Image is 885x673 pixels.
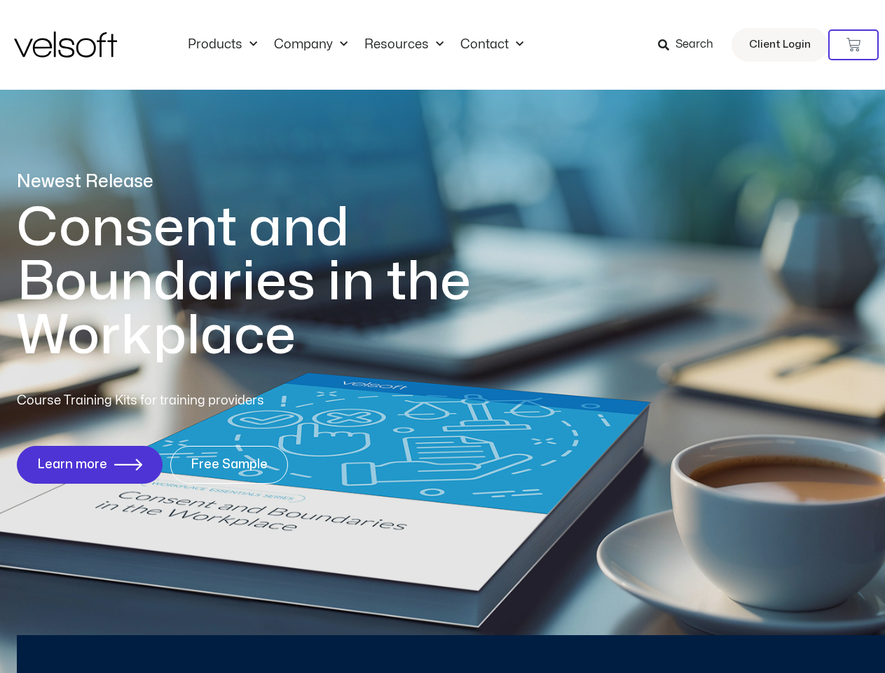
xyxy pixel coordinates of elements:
[179,37,532,53] nav: Menu
[675,36,713,54] span: Search
[732,28,828,62] a: Client Login
[17,170,528,194] p: Newest Release
[37,458,107,472] span: Learn more
[749,36,811,54] span: Client Login
[452,37,532,53] a: ContactMenu Toggle
[179,37,266,53] a: ProductsMenu Toggle
[658,33,723,57] a: Search
[14,32,117,57] img: Velsoft Training Materials
[170,446,288,484] a: Free Sample
[356,37,452,53] a: ResourcesMenu Toggle
[17,446,163,484] a: Learn more
[266,37,356,53] a: CompanyMenu Toggle
[17,391,366,411] p: Course Training Kits for training providers
[191,458,268,472] span: Free Sample
[17,201,528,363] h1: Consent and Boundaries in the Workplace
